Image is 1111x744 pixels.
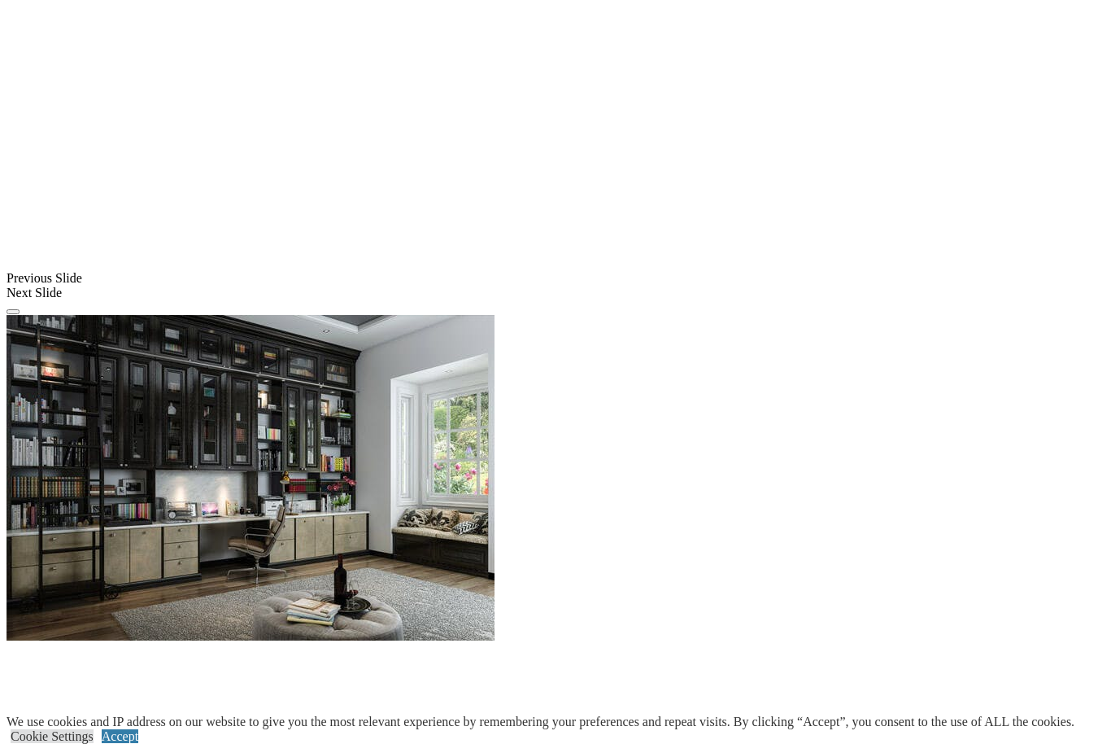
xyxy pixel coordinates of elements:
[102,729,138,743] a: Accept
[11,729,94,743] a: Cookie Settings
[7,715,1074,729] div: We use cookies and IP address on our website to give you the most relevant experience by remember...
[7,286,1104,300] div: Next Slide
[7,315,495,641] img: Banner for mobile view
[7,309,20,314] button: Click here to pause slide show
[7,271,1104,286] div: Previous Slide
